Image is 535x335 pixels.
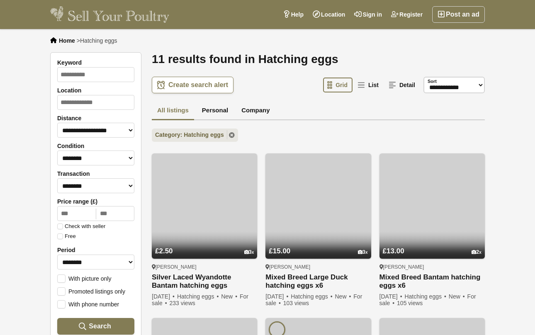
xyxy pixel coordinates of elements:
[169,300,195,306] span: 233 views
[152,293,248,306] span: For sale
[265,231,371,259] a: £15.00 3
[335,293,352,300] span: New
[432,6,485,23] a: Post an ad
[221,293,238,300] span: New
[152,129,238,142] a: Category: Hatching eggs
[152,77,233,93] a: Create search alert
[379,293,403,300] span: [DATE]
[350,6,387,23] a: Sign in
[244,249,254,255] div: 3
[358,249,368,255] div: 3
[152,52,485,66] h1: 11 results found in Hatching eggs
[57,115,134,121] label: Distance
[155,247,173,255] span: £2.50
[384,78,420,92] a: Detail
[57,198,134,205] label: Price range (£)
[152,264,257,270] div: [PERSON_NAME]
[236,102,275,121] a: Company
[152,273,257,290] a: Silver Laced Wyandotte Bantam hatching eggs
[404,293,447,300] span: Hatching eggs
[472,249,481,255] div: 2
[353,78,384,92] a: List
[308,6,350,23] a: Location
[278,6,308,23] a: Help
[57,287,125,295] label: Promoted listings only
[428,78,437,85] label: Sort
[336,82,348,88] span: Grid
[379,264,485,270] div: [PERSON_NAME]
[80,37,117,44] span: Hatching eggs
[265,264,371,270] div: [PERSON_NAME]
[265,273,371,290] a: Mixed Breed Large Duck hatching eggs x6
[77,37,117,44] li: >
[59,37,75,44] a: Home
[50,6,169,23] img: Sell Your Poultry
[57,300,119,308] label: With phone number
[57,59,134,66] label: Keyword
[291,293,333,300] span: Hatching eggs
[379,231,485,259] a: £13.00 2
[197,102,233,121] a: Personal
[57,170,134,177] label: Transaction
[57,318,134,335] button: Search
[177,293,219,300] span: Hatching eggs
[397,300,423,306] span: 105 views
[449,293,466,300] span: New
[323,78,353,92] a: Grid
[57,143,134,149] label: Condition
[168,81,228,89] span: Create search alert
[57,274,111,282] label: With picture only
[152,231,257,259] a: £2.50 3
[283,300,309,306] span: 103 views
[379,153,485,259] img: Mixed Breed Bantam hatching eggs x6
[379,293,476,306] span: For sale
[57,247,134,253] label: Period
[89,322,111,330] span: Search
[399,82,415,88] span: Detail
[152,102,194,121] a: All listings
[265,293,289,300] span: [DATE]
[269,247,290,255] span: £15.00
[383,247,404,255] span: £13.00
[379,273,485,290] a: Mixed Breed Bantam hatching eggs x6
[57,87,134,94] label: Location
[265,153,371,259] img: Mixed Breed Large Duck hatching eggs x6
[152,293,175,300] span: [DATE]
[152,153,257,259] img: Silver Laced Wyandotte Bantam hatching eggs
[57,233,76,239] label: Free
[57,223,105,229] label: Check with seller
[265,293,362,306] span: For sale
[368,82,379,88] span: List
[387,6,427,23] a: Register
